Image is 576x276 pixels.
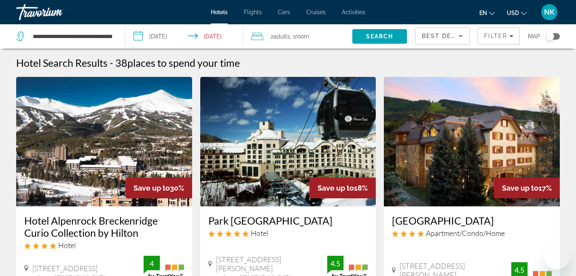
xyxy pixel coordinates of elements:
[278,9,290,15] a: Cars
[127,57,240,69] span: places to spend your time
[384,77,560,206] img: Tivoli Lodge
[306,9,326,15] a: Cruises
[511,265,527,275] div: 4.5
[544,8,555,16] span: NK
[479,7,495,19] button: Change language
[243,24,352,49] button: Travelers: 2 adults, 0 children
[422,31,463,41] mat-select: Sort by
[125,24,243,49] button: Select check in and out date
[32,30,113,42] input: Search hotel destination
[507,10,519,16] span: USD
[539,4,560,21] button: User Menu
[544,244,570,270] iframe: Button to launch messaging window
[58,241,76,250] span: Hotel
[290,31,309,42] span: , 1
[309,178,376,198] div: 18%
[211,9,228,15] a: Hotels
[507,7,527,19] button: Change currency
[540,33,560,40] button: Toggle map
[392,229,552,238] div: 4 star Apartment
[208,229,368,238] div: 5 star Hotel
[494,178,560,198] div: 17%
[352,29,407,44] button: Search
[366,33,394,40] span: Search
[528,31,540,42] span: Map
[32,264,97,273] span: [STREET_ADDRESS]
[200,77,376,206] img: Park Hyatt Beaver Creek Resort and Spa
[484,33,507,39] span: Filter
[115,57,240,69] h2: 38
[273,33,290,40] span: Adults
[318,184,354,192] span: Save up to
[16,77,192,206] img: Hotel Alpenrock Breckenridge Curio Collection by Hilton
[24,241,184,250] div: 4 star Hotel
[478,28,520,45] button: Filters
[392,214,552,227] a: [GEOGRAPHIC_DATA]
[479,10,487,16] span: en
[271,31,290,42] span: 2
[244,9,262,15] a: Flights
[144,259,160,268] div: 4
[16,2,97,23] a: Travorium
[110,57,113,69] span: -
[295,33,309,40] span: Room
[251,229,268,238] span: Hotel
[426,229,505,238] span: Apartment/Condo/Home
[216,255,328,273] span: [STREET_ADDRESS][PERSON_NAME]
[16,57,108,69] h1: Hotel Search Results
[133,184,170,192] span: Save up to
[342,9,365,15] a: Activities
[327,259,343,268] div: 4.5
[422,33,464,39] span: Best Deals
[125,178,192,198] div: 30%
[502,184,538,192] span: Save up to
[208,214,368,227] a: Park [GEOGRAPHIC_DATA]
[24,214,184,239] a: Hotel Alpenrock Breckenridge Curio Collection by Hilton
